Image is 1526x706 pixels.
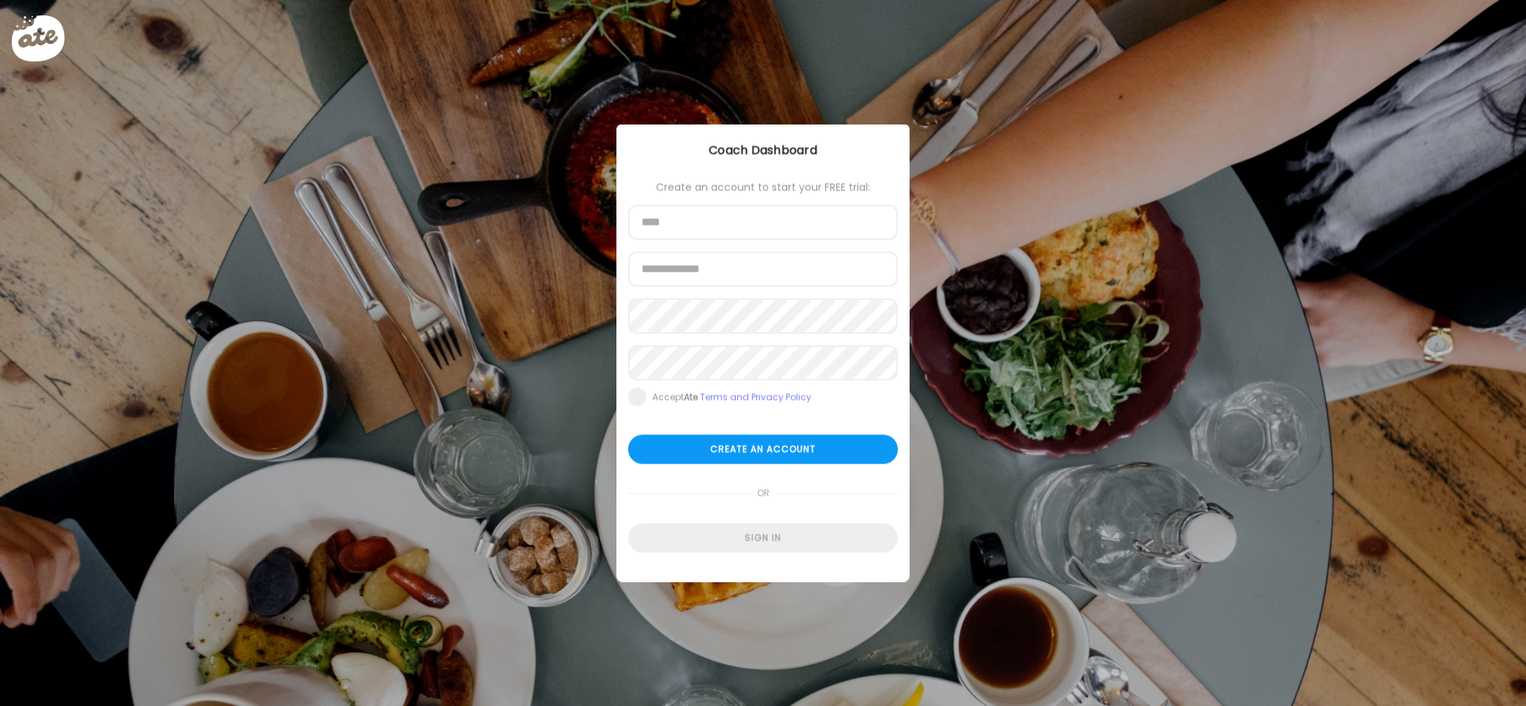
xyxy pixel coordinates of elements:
[628,435,898,464] div: Create an account
[700,391,811,404] a: Terms and Privacy Policy
[652,392,811,404] div: Accept
[628,524,898,553] div: Sign in
[751,479,775,508] span: or
[616,142,910,160] div: Coach Dashboard
[628,182,898,193] div: Create an account to start your FREE trial:
[684,391,698,404] b: Ate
